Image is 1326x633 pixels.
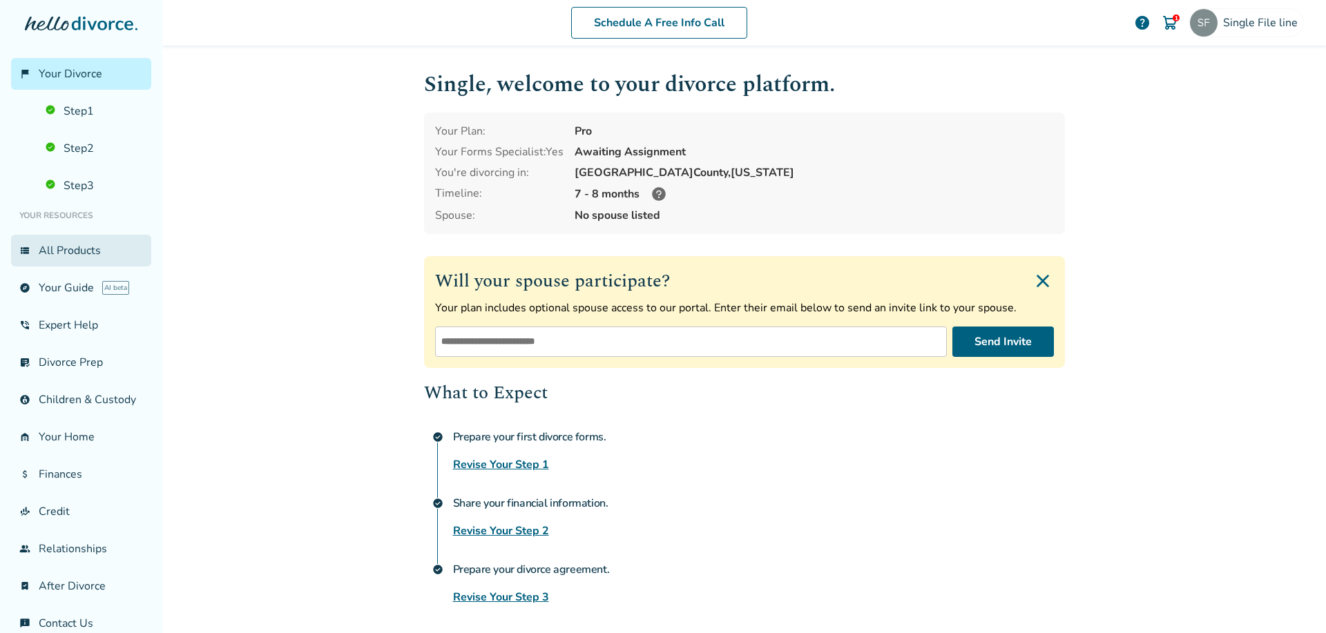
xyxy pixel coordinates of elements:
[453,423,1065,451] h4: Prepare your first divorce forms.
[435,208,564,223] span: Spouse:
[37,170,151,202] a: Step3
[575,144,1054,159] div: Awaiting Assignment
[19,506,30,517] span: finance_mode
[453,589,549,605] a: Revise Your Step 3
[1032,270,1054,292] img: Close invite form
[432,498,443,509] span: check_circle
[11,202,151,229] li: Your Resources
[19,581,30,592] span: bookmark_check
[453,489,1065,517] h4: Share your financial information.
[11,347,151,378] a: list_alt_checkDivorce Prep
[1190,9,1218,37] img: singlefileline@hellodivorce.com
[19,282,30,293] span: explore
[19,543,30,554] span: group
[11,458,151,490] a: attach_moneyFinances
[435,165,564,180] div: You're divorcing in:
[435,300,1054,315] p: Your plan includes optional spouse access to our portal. Enter their email below to send an invit...
[575,208,1054,223] span: No spouse listed
[571,7,747,39] a: Schedule A Free Info Call
[11,309,151,341] a: phone_in_talkExpert Help
[11,570,151,602] a: bookmark_checkAfter Divorce
[453,456,549,473] a: Revise Your Step 1
[453,556,1065,583] h4: Prepare your divorce agreement.
[435,267,1054,295] h2: Will your spouse participate?
[19,68,30,79] span: flag_2
[575,124,1054,139] div: Pro
[11,58,151,90] a: flag_2Your Divorce
[424,379,1065,407] h2: What to Expect
[424,68,1065,101] h1: Single , welcome to your divorce platform.
[102,281,129,295] span: AI beta
[432,564,443,575] span: check_circle
[19,357,30,368] span: list_alt_check
[19,469,30,480] span: attach_money
[432,431,443,442] span: check_circle
[19,618,30,629] span: chat_info
[11,533,151,565] a: groupRelationships
[37,133,151,164] a: Step2
[19,320,30,331] span: phone_in_talk
[11,496,151,527] a: finance_modeCredit
[575,186,1054,202] div: 7 - 8 months
[435,124,564,139] div: Your Plan:
[435,144,564,159] div: Your Forms Specialist: Yes
[453,523,549,539] a: Revise Your Step 2
[1223,15,1303,30] span: Single File line
[11,272,151,304] a: exploreYour GuideAI beta
[952,327,1054,357] button: Send Invite
[435,186,564,202] div: Timeline:
[1173,14,1180,21] div: 1
[11,421,151,453] a: garage_homeYour Home
[1162,14,1178,31] img: Cart
[39,66,102,81] span: Your Divorce
[19,245,30,256] span: view_list
[19,394,30,405] span: account_child
[575,165,1054,180] div: [GEOGRAPHIC_DATA] County, [US_STATE]
[11,235,151,266] a: view_listAll Products
[1134,14,1151,31] a: help
[37,95,151,127] a: Step1
[19,431,30,442] span: garage_home
[11,384,151,416] a: account_childChildren & Custody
